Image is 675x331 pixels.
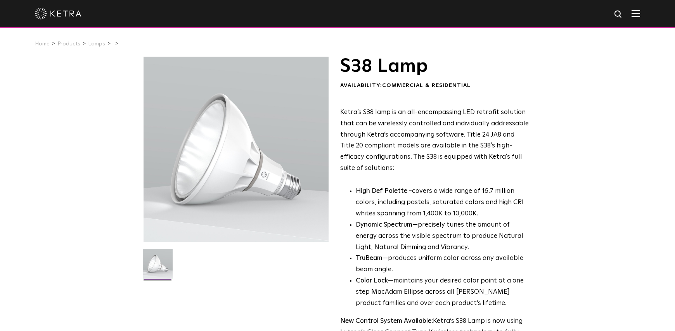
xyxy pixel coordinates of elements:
strong: Dynamic Spectrum [356,222,412,228]
h1: S38 Lamp [340,57,529,76]
img: Hamburger%20Nav.svg [632,10,640,17]
strong: New Control System Available: [340,318,433,324]
div: Availability: [340,82,529,90]
a: Lamps [88,41,105,47]
span: Commercial & Residential [382,83,471,88]
a: Home [35,41,50,47]
img: S38-Lamp-Edison-2021-Web-Square [143,249,173,284]
strong: Color Lock [356,277,388,284]
strong: High Def Palette - [356,188,412,194]
p: Ketra’s S38 lamp is an all-encompassing LED retrofit solution that can be wirelessly controlled a... [340,107,529,174]
p: covers a wide range of 16.7 million colors, including pastels, saturated colors and high CRI whit... [356,186,529,220]
li: —precisely tunes the amount of energy across the visible spectrum to produce Natural Light, Natur... [356,220,529,253]
a: Products [57,41,80,47]
li: —produces uniform color across any available beam angle. [356,253,529,276]
img: search icon [614,10,623,19]
li: —maintains your desired color point at a one step MacAdam Ellipse across all [PERSON_NAME] produc... [356,276,529,309]
strong: TruBeam [356,255,382,262]
img: ketra-logo-2019-white [35,8,81,19]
